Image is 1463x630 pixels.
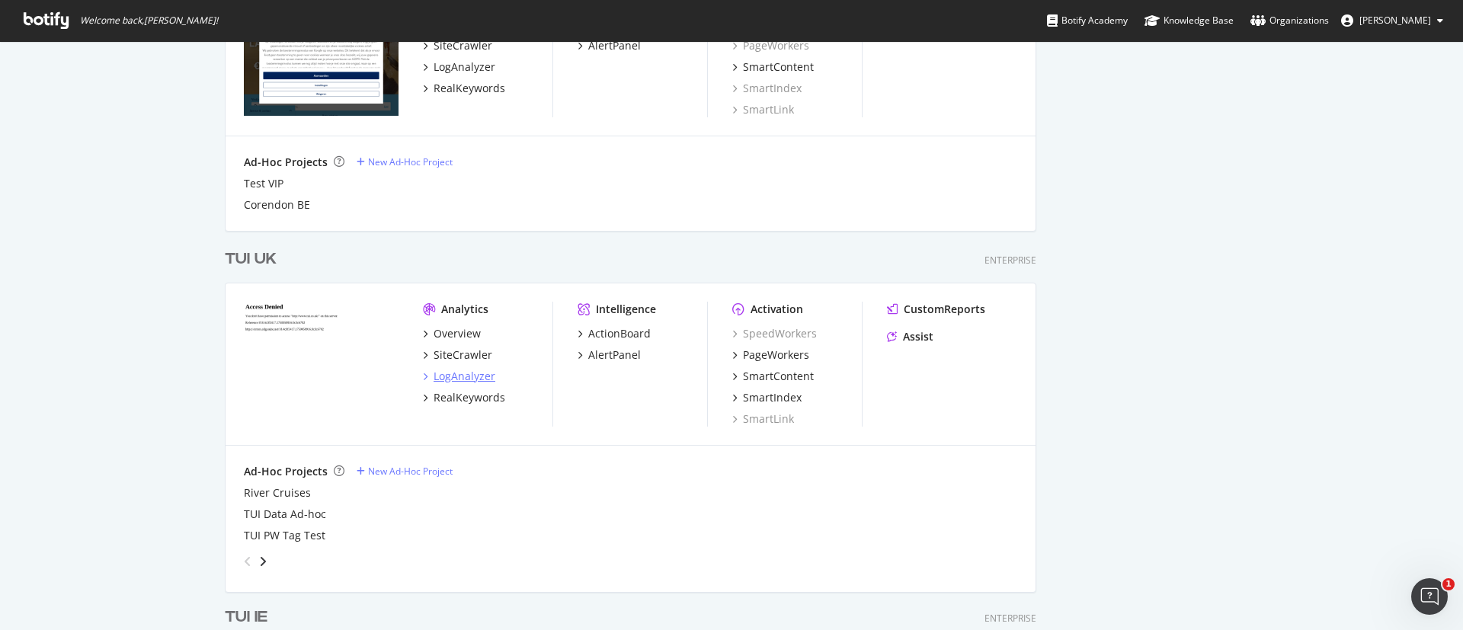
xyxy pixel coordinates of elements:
div: Botify Academy [1047,13,1128,28]
div: PageWorkers [743,347,809,363]
div: Organizations [1250,13,1329,28]
div: SiteCrawler [434,38,492,53]
a: Corendon BE [244,197,310,213]
div: Ad-Hoc Projects [244,155,328,170]
div: SmartContent [743,369,814,384]
span: 1 [1442,578,1455,590]
div: Enterprise [984,612,1036,625]
div: Analytics [441,302,488,317]
div: LogAnalyzer [434,59,495,75]
div: CustomReports [904,302,985,317]
div: TUI UK [225,248,277,270]
iframe: Intercom live chat [1411,578,1448,615]
a: PageWorkers [732,38,809,53]
a: SmartIndex [732,81,802,96]
div: AlertPanel [588,38,641,53]
div: LogAnalyzer [434,369,495,384]
a: New Ad-Hoc Project [357,465,453,478]
a: RealKeywords [423,390,505,405]
div: Activation [751,302,803,317]
div: Ad-Hoc Projects [244,464,328,479]
a: SmartLink [732,102,794,117]
div: angle-left [238,549,258,574]
a: LogAnalyzer [423,59,495,75]
div: AlertPanel [588,347,641,363]
a: RealKeywords [423,81,505,96]
a: PageWorkers [732,347,809,363]
a: SmartIndex [732,390,802,405]
a: New Ad-Hoc Project [357,155,453,168]
div: SmartContent [743,59,814,75]
div: RealKeywords [434,81,505,96]
a: CustomReports [887,302,985,317]
a: ActionBoard [578,326,651,341]
div: Assist [903,329,933,344]
a: SpeedWorkers [732,326,817,341]
a: Test VIP [244,176,283,191]
div: angle-right [258,554,268,569]
div: Intelligence [596,302,656,317]
a: SiteCrawler [423,347,492,363]
a: TUI PW Tag Test [244,528,325,543]
a: Assist [887,329,933,344]
div: New Ad-Hoc Project [368,155,453,168]
img: tui.co.uk [244,302,399,425]
a: TUI Data Ad-hoc [244,507,326,522]
span: Welcome back, [PERSON_NAME] ! [80,14,218,27]
div: RealKeywords [434,390,505,405]
button: [PERSON_NAME] [1329,8,1455,33]
a: SmartContent [732,369,814,384]
span: Isobel Watson [1359,14,1431,27]
a: River Cruises [244,485,311,500]
a: Overview [423,326,481,341]
div: New Ad-Hoc Project [368,465,453,478]
a: SmartLink [732,411,794,427]
a: LogAnalyzer [423,369,495,384]
div: Knowledge Base [1144,13,1234,28]
div: SmartIndex [743,390,802,405]
a: SmartContent [732,59,814,75]
div: SiteCrawler [434,347,492,363]
a: TUI IE [225,606,274,628]
div: ActionBoard [588,326,651,341]
div: Enterprise [984,254,1036,267]
div: TUI IE [225,606,267,628]
a: TUI UK [225,248,283,270]
a: AlertPanel [578,347,641,363]
a: AlertPanel [578,38,641,53]
a: SiteCrawler [423,38,492,53]
div: Overview [434,326,481,341]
